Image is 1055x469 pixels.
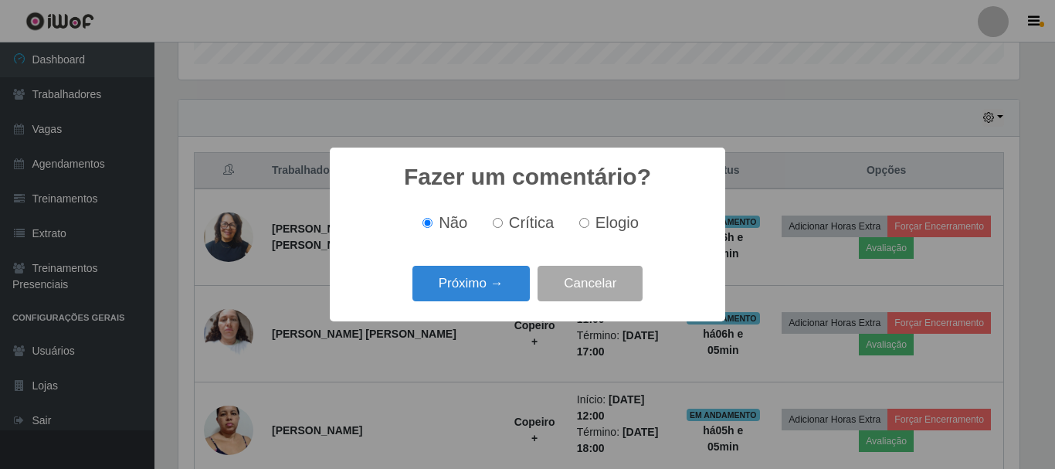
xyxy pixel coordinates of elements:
input: Não [422,218,433,228]
button: Cancelar [538,266,643,302]
h2: Fazer um comentário? [404,163,651,191]
button: Próximo → [412,266,530,302]
input: Elogio [579,218,589,228]
span: Crítica [509,214,555,231]
input: Crítica [493,218,503,228]
span: Não [439,214,467,231]
span: Elogio [595,214,639,231]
